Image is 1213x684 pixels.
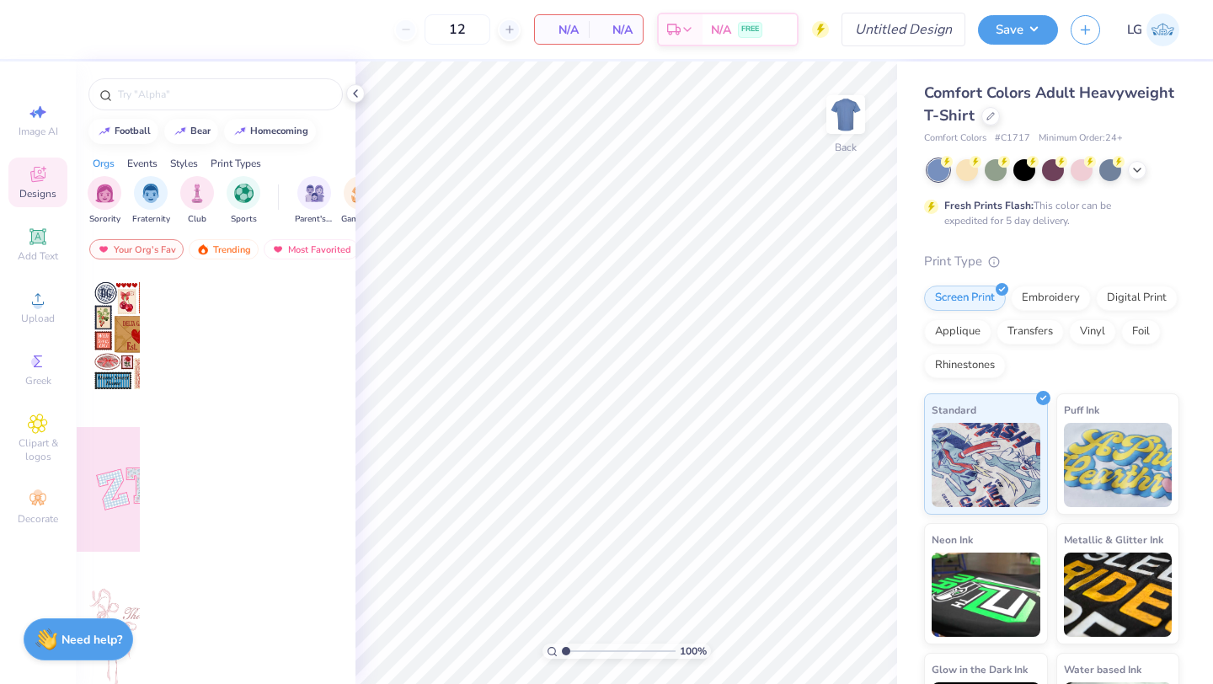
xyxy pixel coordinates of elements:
span: N/A [711,21,731,39]
img: Standard [932,423,1040,507]
div: filter for Sorority [88,176,121,226]
button: filter button [180,176,214,226]
button: Save [978,15,1058,45]
button: bear [164,119,218,144]
span: Designs [19,187,56,200]
div: Digital Print [1096,286,1178,311]
div: This color can be expedited for 5 day delivery. [944,198,1152,228]
button: filter button [132,176,170,226]
div: Orgs [93,156,115,171]
span: Image AI [19,125,58,138]
button: football [88,119,158,144]
div: filter for Game Day [341,176,380,226]
div: Vinyl [1069,319,1116,345]
span: Clipart & logos [8,436,67,463]
span: Upload [21,312,55,325]
div: Embroidery [1011,286,1091,311]
img: Parent's Weekend Image [305,184,324,203]
span: Comfort Colors Adult Heavyweight T-Shirt [924,83,1174,126]
img: Neon Ink [932,553,1040,637]
div: filter for Club [180,176,214,226]
div: filter for Parent's Weekend [295,176,334,226]
span: LG [1127,20,1142,40]
button: filter button [227,176,260,226]
span: Water based Ink [1064,660,1141,678]
span: Metallic & Glitter Ink [1064,531,1163,548]
div: football [115,126,151,136]
span: Puff Ink [1064,401,1099,419]
img: Club Image [188,184,206,203]
span: Fraternity [132,213,170,226]
button: filter button [295,176,334,226]
div: filter for Sports [227,176,260,226]
div: Print Types [211,156,261,171]
span: 100 % [680,644,707,659]
img: most_fav.gif [97,243,110,255]
div: Trending [189,239,259,259]
img: trend_line.gif [98,126,111,136]
div: Screen Print [924,286,1006,311]
button: filter button [341,176,380,226]
div: Most Favorited [264,239,359,259]
img: Fraternity Image [142,184,160,203]
div: Styles [170,156,198,171]
div: Foil [1121,319,1161,345]
strong: Need help? [61,632,122,648]
img: Sports Image [234,184,254,203]
img: trend_line.gif [233,126,247,136]
span: N/A [545,21,579,39]
span: Standard [932,401,976,419]
div: Back [835,140,857,155]
img: Puff Ink [1064,423,1173,507]
span: Club [188,213,206,226]
div: Your Org's Fav [89,239,184,259]
span: Add Text [18,249,58,263]
img: Lucy Gipson [1146,13,1179,46]
input: – – [425,14,490,45]
img: Game Day Image [351,184,371,203]
span: # C1717 [995,131,1030,146]
div: Rhinestones [924,353,1006,378]
span: Game Day [341,213,380,226]
img: Sorority Image [95,184,115,203]
div: filter for Fraternity [132,176,170,226]
button: filter button [88,176,121,226]
button: homecoming [224,119,316,144]
span: Greek [25,374,51,387]
span: Neon Ink [932,531,973,548]
span: Sorority [89,213,120,226]
img: most_fav.gif [271,243,285,255]
span: Decorate [18,512,58,526]
div: Events [127,156,158,171]
span: FREE [741,24,759,35]
a: LG [1127,13,1179,46]
input: Try "Alpha" [116,86,332,103]
div: Print Type [924,252,1179,271]
div: homecoming [250,126,308,136]
div: Applique [924,319,991,345]
img: trend_line.gif [174,126,187,136]
img: Metallic & Glitter Ink [1064,553,1173,637]
span: Sports [231,213,257,226]
span: Glow in the Dark Ink [932,660,1028,678]
img: trending.gif [196,243,210,255]
div: bear [190,126,211,136]
span: N/A [599,21,633,39]
span: Comfort Colors [924,131,986,146]
div: Transfers [997,319,1064,345]
span: Minimum Order: 24 + [1039,131,1123,146]
input: Untitled Design [842,13,965,46]
span: Parent's Weekend [295,213,334,226]
img: Back [829,98,863,131]
strong: Fresh Prints Flash: [944,199,1034,212]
